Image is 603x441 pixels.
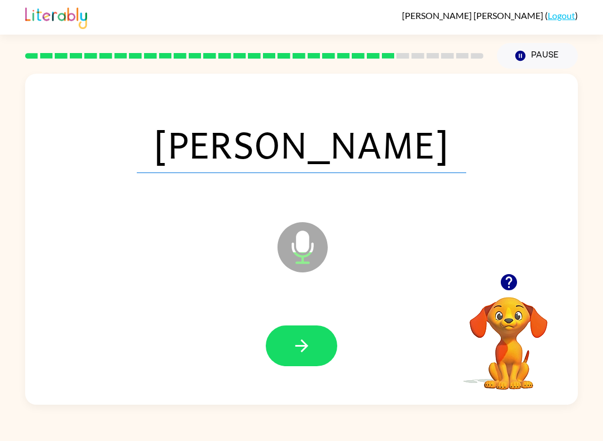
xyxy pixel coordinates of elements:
span: [PERSON_NAME] [PERSON_NAME] [402,10,545,21]
button: Pause [497,43,578,69]
div: ( ) [402,10,578,21]
span: [PERSON_NAME] [137,115,466,173]
a: Logout [548,10,575,21]
img: Literably [25,4,87,29]
video: Your browser must support playing .mp4 files to use Literably. Please try using another browser. [453,280,564,391]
